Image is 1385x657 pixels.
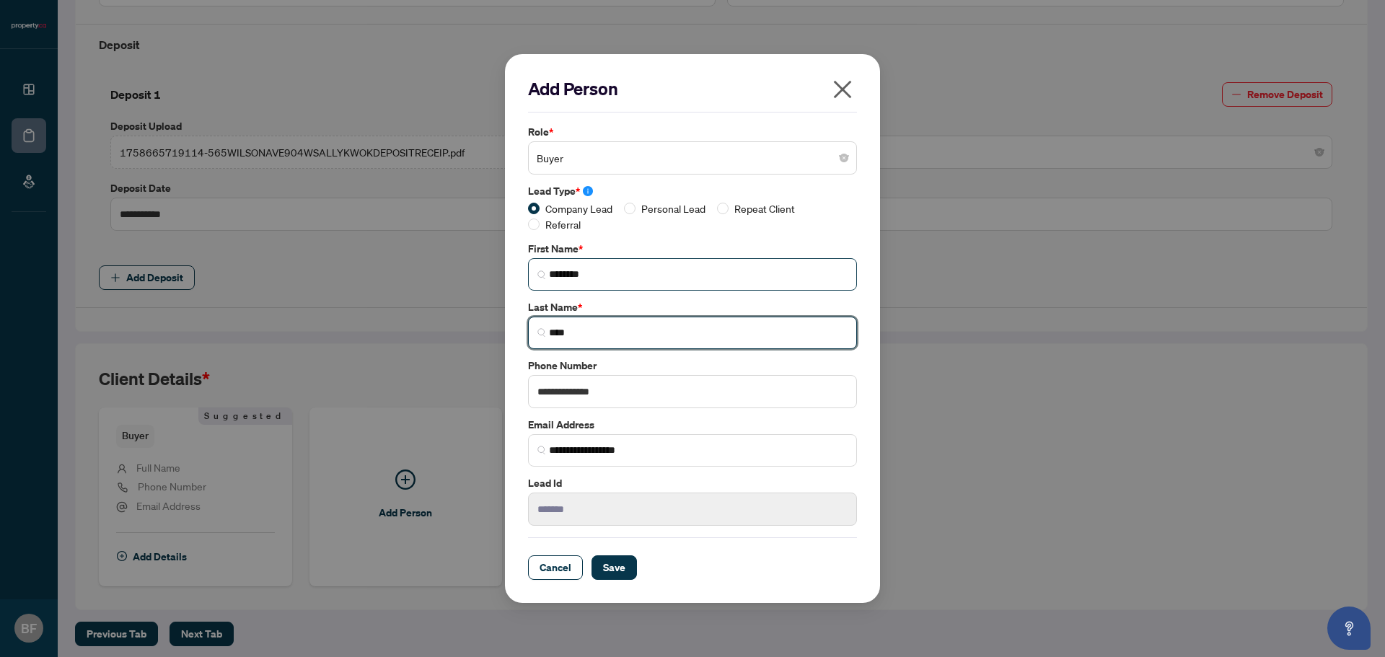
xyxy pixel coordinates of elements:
[592,555,637,580] button: Save
[528,358,857,374] label: Phone Number
[528,299,857,315] label: Last Name
[528,124,857,140] label: Role
[537,270,546,279] img: search_icon
[537,144,848,172] span: Buyer
[540,556,571,579] span: Cancel
[528,241,857,257] label: First Name
[1327,607,1371,650] button: Open asap
[603,556,625,579] span: Save
[528,77,857,100] h2: Add Person
[583,186,593,196] span: info-circle
[528,183,857,199] label: Lead Type
[537,328,546,337] img: search_icon
[540,200,618,216] span: Company Lead
[840,154,848,162] span: close-circle
[729,200,801,216] span: Repeat Client
[540,216,586,232] span: Referral
[636,200,711,216] span: Personal Lead
[528,475,857,491] label: Lead Id
[537,446,546,454] img: search_icon
[528,555,583,580] button: Cancel
[528,417,857,433] label: Email Address
[831,78,854,101] span: close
